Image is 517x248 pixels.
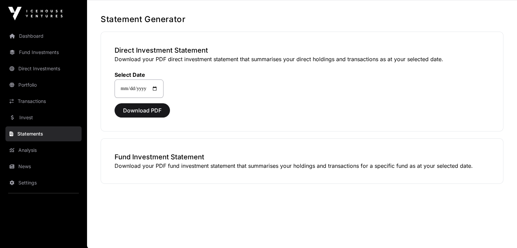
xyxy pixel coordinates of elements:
a: Analysis [5,143,82,158]
h3: Direct Investment Statement [115,46,489,55]
a: Direct Investments [5,61,82,76]
a: News [5,159,82,174]
a: Portfolio [5,77,82,92]
label: Select Date [115,71,163,78]
iframe: Chat Widget [483,215,517,248]
button: Download PDF [115,103,170,118]
a: Transactions [5,94,82,109]
a: Fund Investments [5,45,82,60]
a: Invest [5,110,82,125]
p: Download your PDF fund investment statement that summarises your holdings and transactions for a ... [115,162,489,170]
a: Settings [5,175,82,190]
a: Dashboard [5,29,82,43]
a: Download PDF [115,110,170,117]
h3: Fund Investment Statement [115,152,489,162]
a: Statements [5,126,82,141]
p: Download your PDF direct investment statement that summarises your direct holdings and transactio... [115,55,489,63]
img: Icehouse Ventures Logo [8,7,63,20]
h1: Statement Generator [101,14,503,25]
span: Download PDF [123,106,161,114]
